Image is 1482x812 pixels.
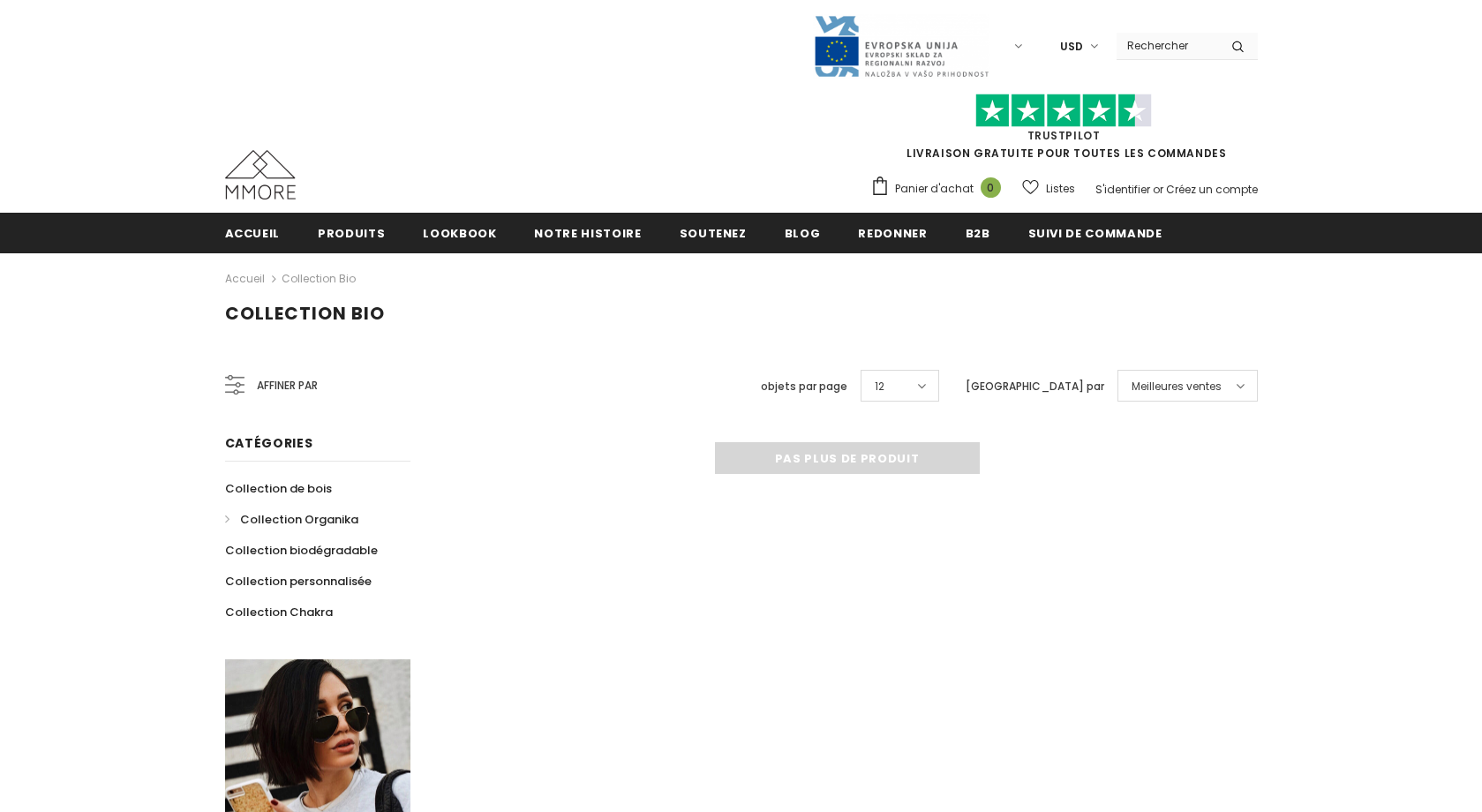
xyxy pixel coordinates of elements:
[966,213,990,252] a: B2B
[225,542,378,559] span: Collection biodégradable
[1117,33,1218,58] input: Search Site
[534,213,641,252] a: Notre histoire
[1153,182,1163,197] span: or
[257,376,318,395] span: Affiner par
[225,213,281,252] a: Accueil
[761,378,847,395] label: objets par page
[858,225,927,242] span: Redonner
[870,101,1258,161] span: LIVRAISON GRATUITE POUR TOUTES LES COMMANDES
[1028,225,1162,242] span: Suivi de commande
[1022,173,1075,204] a: Listes
[1132,378,1222,395] span: Meilleures ventes
[225,225,281,242] span: Accueil
[225,434,313,452] span: Catégories
[785,213,821,252] a: Blog
[813,14,989,79] img: Javni Razpis
[870,176,1010,202] a: Panier d'achat 0
[225,480,332,497] span: Collection de bois
[966,225,990,242] span: B2B
[895,180,974,198] span: Panier d'achat
[680,213,747,252] a: soutenez
[1166,182,1258,197] a: Créez un compte
[1095,182,1150,197] a: S'identifier
[282,271,356,286] a: Collection Bio
[1027,128,1101,143] a: TrustPilot
[975,94,1152,128] img: Faites confiance aux étoiles pilotes
[875,378,884,395] span: 12
[966,378,1104,395] label: [GEOGRAPHIC_DATA] par
[225,268,265,289] a: Accueil
[225,566,372,597] a: Collection personnalisée
[225,535,378,566] a: Collection biodégradable
[240,511,358,528] span: Collection Organika
[534,225,641,242] span: Notre histoire
[423,225,496,242] span: Lookbook
[225,597,333,628] a: Collection Chakra
[225,473,332,504] a: Collection de bois
[680,225,747,242] span: soutenez
[225,604,333,620] span: Collection Chakra
[1046,180,1075,198] span: Listes
[225,573,372,590] span: Collection personnalisée
[1028,213,1162,252] a: Suivi de commande
[225,301,385,326] span: Collection Bio
[785,225,821,242] span: Blog
[225,504,358,535] a: Collection Organika
[225,150,296,199] img: Cas MMORE
[858,213,927,252] a: Redonner
[318,213,385,252] a: Produits
[318,225,385,242] span: Produits
[981,177,1001,198] span: 0
[1060,38,1083,56] span: USD
[423,213,496,252] a: Lookbook
[813,38,989,53] a: Javni Razpis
